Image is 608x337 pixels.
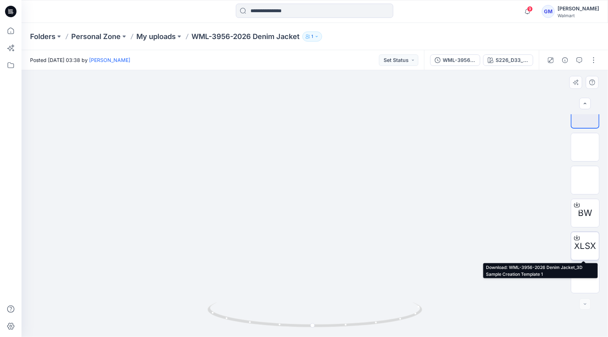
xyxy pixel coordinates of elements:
[558,13,599,18] div: Walmart
[30,56,130,64] span: Posted [DATE] 03:38 by
[311,33,313,40] p: 1
[574,240,596,252] span: XLSX
[30,32,55,42] a: Folders
[443,56,476,64] div: WML-3956-2026 Denim Jacket_Full Colorway
[71,32,121,42] a: Personal Zone
[578,207,592,220] span: BW
[559,54,571,66] button: Details
[191,32,300,42] p: WML-3956-2026 Denim Jacket
[430,54,480,66] button: WML-3956-2026 Denim Jacket_Full Colorway
[496,56,529,64] div: S226_D33_SC_ Snakeskin Print_ Cream100_G3001B_12.6in
[89,57,130,63] a: [PERSON_NAME]
[302,32,322,42] button: 1
[542,5,555,18] div: GM
[136,32,176,42] a: My uploads
[483,54,533,66] button: S226_D33_SC_ Snakeskin Print_ Cream100_G3001B_12.6in
[527,6,533,12] span: 9
[558,4,599,13] div: [PERSON_NAME]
